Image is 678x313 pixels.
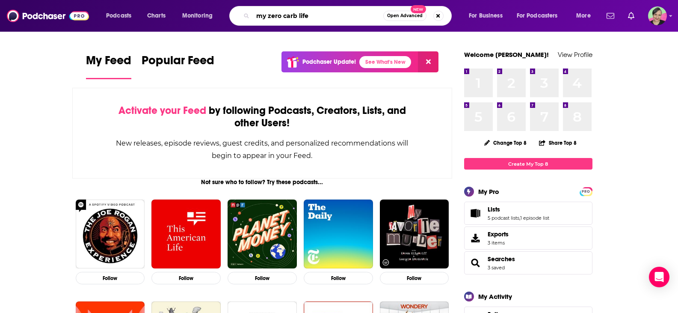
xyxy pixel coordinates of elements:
span: Popular Feed [142,53,214,73]
a: Show notifications dropdown [625,9,638,23]
a: 5 podcast lists [488,215,519,221]
img: The Daily [304,200,373,269]
a: Welcome [PERSON_NAME]! [464,51,549,59]
p: Podchaser Update! [302,58,356,66]
button: Follow [380,272,449,284]
a: My Feed [86,53,131,79]
span: Podcasts [106,10,131,22]
span: My Feed [86,53,131,73]
span: 3 items [488,240,509,246]
a: 1 episode list [520,215,549,221]
button: open menu [463,9,513,23]
img: User Profile [648,6,667,25]
span: Charts [147,10,166,22]
img: My Favorite Murder with Karen Kilgariff and Georgia Hardstark [380,200,449,269]
button: open menu [511,9,570,23]
span: Searches [464,251,592,274]
img: Planet Money [228,200,297,269]
button: open menu [176,9,224,23]
span: More [576,10,591,22]
div: My Pro [478,188,499,196]
img: This American Life [151,200,221,269]
span: For Podcasters [517,10,558,22]
a: Show notifications dropdown [603,9,618,23]
button: Follow [228,272,297,284]
button: Show profile menu [648,6,667,25]
span: New [411,5,426,13]
div: My Activity [478,292,512,301]
a: Charts [142,9,171,23]
span: , [519,215,520,221]
div: by following Podcasts, Creators, Lists, and other Users! [115,104,409,129]
a: Lists [467,207,484,219]
span: PRO [581,188,591,195]
a: Lists [488,206,549,213]
div: Not sure who to follow? Try these podcasts... [72,179,453,186]
button: Follow [76,272,145,284]
img: Podchaser - Follow, Share and Rate Podcasts [7,8,89,24]
button: Share Top 8 [539,134,577,151]
button: open menu [100,9,142,23]
a: See What's New [359,56,411,68]
div: Open Intercom Messenger [649,267,669,287]
a: Exports [464,227,592,250]
div: Search podcasts, credits, & more... [237,6,460,26]
span: Exports [467,232,484,244]
span: Open Advanced [387,14,423,18]
span: For Business [469,10,503,22]
button: open menu [570,9,601,23]
a: Popular Feed [142,53,214,79]
span: Activate your Feed [118,104,206,117]
button: Open AdvancedNew [383,11,426,21]
span: Logged in as LizDVictoryBelt [648,6,667,25]
a: View Profile [558,51,592,59]
a: 3 saved [488,265,505,271]
a: Create My Top 8 [464,158,592,170]
a: PRO [581,188,591,194]
a: Searches [467,257,484,269]
input: Search podcasts, credits, & more... [253,9,383,23]
button: Follow [304,272,373,284]
a: Searches [488,255,515,263]
span: Lists [464,202,592,225]
span: Exports [488,230,509,238]
img: The Joe Rogan Experience [76,200,145,269]
span: Monitoring [182,10,213,22]
span: Lists [488,206,500,213]
button: Follow [151,272,221,284]
button: Change Top 8 [479,137,532,148]
div: New releases, episode reviews, guest credits, and personalized recommendations will begin to appe... [115,137,409,162]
